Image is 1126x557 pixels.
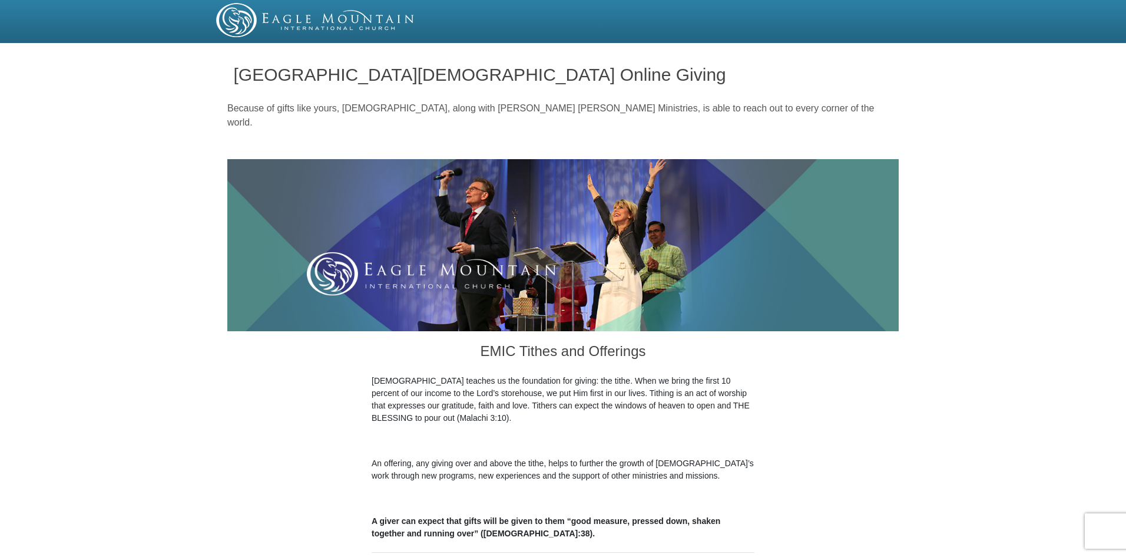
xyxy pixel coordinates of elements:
h1: [GEOGRAPHIC_DATA][DEMOGRAPHIC_DATA] Online Giving [234,65,893,84]
b: A giver can expect that gifts will be given to them “good measure, pressed down, shaken together ... [372,516,720,538]
p: An offering, any giving over and above the tithe, helps to further the growth of [DEMOGRAPHIC_DAT... [372,457,754,482]
p: [DEMOGRAPHIC_DATA] teaches us the foundation for giving: the tithe. When we bring the first 10 pe... [372,375,754,424]
p: Because of gifts like yours, [DEMOGRAPHIC_DATA], along with [PERSON_NAME] [PERSON_NAME] Ministrie... [227,101,899,130]
h3: EMIC Tithes and Offerings [372,331,754,375]
img: EMIC [216,3,415,37]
